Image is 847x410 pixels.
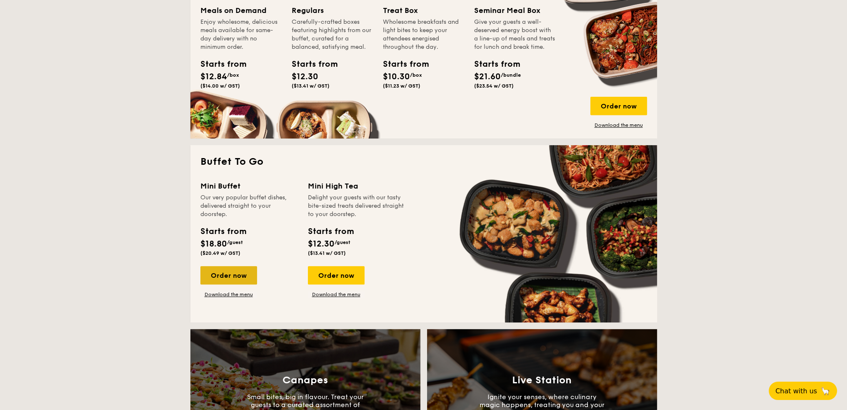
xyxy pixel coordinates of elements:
a: Download the menu [590,122,647,128]
div: Treat Box [383,5,464,16]
span: ($23.54 w/ GST) [474,83,514,89]
span: ($11.23 w/ GST) [383,83,420,89]
div: Starts from [383,58,420,70]
div: Regulars [292,5,373,16]
span: Chat with us [775,387,817,395]
div: Enjoy wholesome, delicious meals available for same-day delivery with no minimum order. [200,18,282,51]
h2: Buffet To Go [200,155,647,169]
h3: Canapes [282,375,328,386]
span: $21.60 [474,72,501,82]
div: Mini Buffet [200,180,298,192]
div: Carefully-crafted boxes featuring highlights from our buffet, curated for a balanced, satisfying ... [292,18,373,51]
span: /box [410,72,422,78]
div: Give your guests a well-deserved energy boost with a line-up of meals and treats for lunch and br... [474,18,555,51]
div: Mini High Tea [308,180,405,192]
span: $12.30 [308,239,335,249]
div: Delight your guests with our tasty bite-sized treats delivered straight to your doorstep. [308,194,405,219]
span: $18.80 [200,239,227,249]
div: Our very popular buffet dishes, delivered straight to your doorstep. [200,194,298,219]
div: Order now [200,266,257,284]
div: Order now [590,97,647,115]
div: Starts from [308,225,353,238]
span: ($13.41 w/ GST) [308,250,346,256]
div: Wholesome breakfasts and light bites to keep your attendees energised throughout the day. [383,18,464,51]
a: Download the menu [308,291,365,298]
span: $12.84 [200,72,227,82]
span: 🦙 [820,386,830,396]
div: Seminar Meal Box [474,5,555,16]
div: Meals on Demand [200,5,282,16]
span: /box [227,72,239,78]
span: ($13.41 w/ GST) [292,83,330,89]
div: Starts from [292,58,329,70]
span: $12.30 [292,72,318,82]
div: Starts from [200,225,246,238]
h3: Live Station [512,375,572,386]
span: /guest [335,239,350,245]
a: Download the menu [200,291,257,298]
div: Starts from [200,58,238,70]
div: Starts from [474,58,512,70]
span: /bundle [501,72,521,78]
span: /guest [227,239,243,245]
button: Chat with us🦙 [769,382,837,400]
span: ($20.49 w/ GST) [200,250,240,256]
span: $10.30 [383,72,410,82]
div: Order now [308,266,365,284]
span: ($14.00 w/ GST) [200,83,240,89]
